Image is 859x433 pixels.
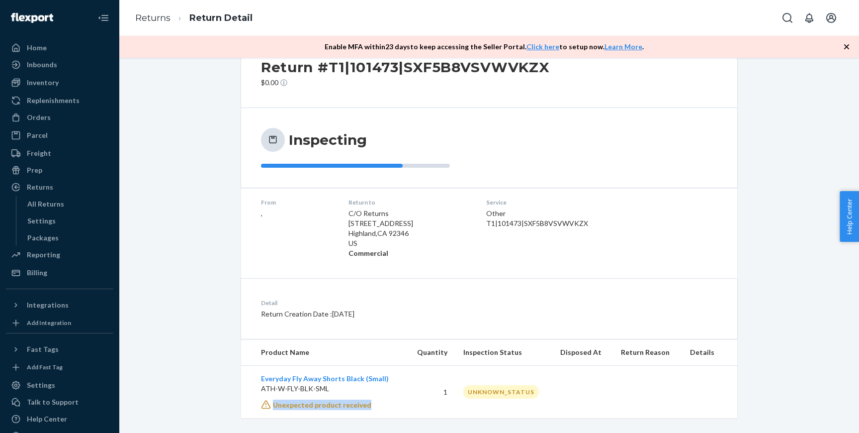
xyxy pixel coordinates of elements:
td: 1 [406,366,455,419]
div: Add Integration [27,319,71,327]
p: C/O Returns [348,209,470,218]
div: Settings [27,216,56,226]
a: Inbounds [6,57,113,73]
div: Packages [27,233,59,243]
div: Prep [27,165,42,175]
div: Add Fast Tag [27,363,63,371]
a: Settings [22,213,114,229]
a: Click here [526,42,559,51]
a: Settings [6,377,113,393]
div: Settings [27,380,55,390]
p: US [348,238,470,248]
div: Home [27,43,47,53]
th: Return Reason [613,339,682,366]
a: Replenishments [6,93,113,108]
a: Billing [6,265,113,281]
p: Highland , CA 92346 [348,228,470,238]
span: , [261,209,262,217]
div: Talk to Support [27,397,79,407]
div: T1|101473|SXF5B8VSVWVKZX [486,218,645,228]
button: Open account menu [821,8,841,28]
strong: Commercial [348,249,388,257]
button: Fast Tags [6,341,113,357]
dt: From [261,198,333,207]
button: Open notifications [799,8,819,28]
a: Returns [6,179,113,195]
a: Returns [135,12,171,23]
th: Quantity [406,339,455,366]
h3: Inspecting [289,131,367,149]
div: Orders [27,112,51,122]
div: Freight [27,148,51,158]
a: Prep [6,162,113,178]
span: Other [486,209,506,217]
h2: Return #T1|101473|SXF5B8VSVWVKZX [261,57,549,78]
dt: Detail [261,299,536,307]
dt: Return to [348,198,470,207]
img: Flexport logo [11,13,53,23]
a: Return Detail [189,12,253,23]
a: Freight [6,145,113,161]
button: Integrations [6,297,113,313]
span: Unexpected product received [273,401,371,409]
a: Talk to Support [6,394,113,410]
a: Orders [6,109,113,125]
div: Replenishments [27,96,80,106]
div: Parcel [27,130,48,140]
a: Add Fast Tag [6,361,113,373]
div: Returns [27,182,53,192]
th: Inspection Status [455,339,552,366]
a: Inventory [6,75,113,91]
button: Close Navigation [93,8,113,28]
a: Parcel [6,127,113,143]
a: Add Integration [6,317,113,329]
p: Return Creation Date : [DATE] [261,309,536,319]
div: Fast Tags [27,344,59,354]
a: Reporting [6,247,113,263]
a: Home [6,40,113,56]
a: All Returns [22,196,114,212]
a: Everyday Fly Away Shorts Black (Small) [261,374,389,383]
div: Reporting [27,250,60,260]
th: Disposed At [552,339,613,366]
th: Details [682,339,738,366]
p: ATH-W-FLY-BLK-SML [261,384,398,394]
div: Inventory [27,78,59,88]
div: Integrations [27,300,69,310]
p: Enable MFA within 23 days to keep accessing the Seller Portal. to setup now. . [325,42,644,52]
p: [STREET_ADDRESS] [348,218,470,228]
a: Help Center [6,411,113,427]
ol: breadcrumbs [127,3,260,33]
th: Product Name [241,339,406,366]
dt: Service [486,198,645,207]
a: Packages [22,230,114,246]
p: $0.00 [261,78,549,88]
div: Billing [27,268,47,278]
div: All Returns [27,199,64,209]
button: Open Search Box [777,8,797,28]
div: Inbounds [27,60,57,70]
a: Learn More [604,42,642,51]
div: Help Center [27,414,67,424]
button: Help Center [840,191,859,242]
div: UNKNOWN_STATUS [463,385,539,399]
